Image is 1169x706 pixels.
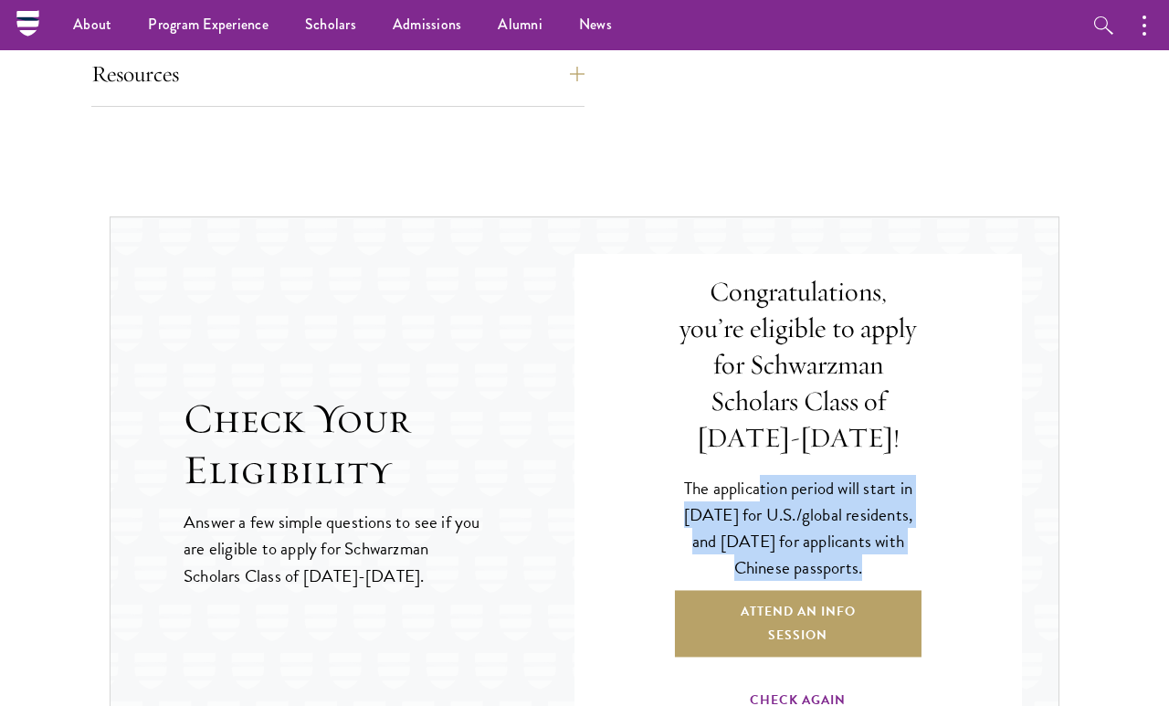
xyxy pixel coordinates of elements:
h2: Check Your Eligibility [184,394,574,496]
h4: Congratulations, you’re eligible to apply for Schwarzman Scholars Class of [DATE]-[DATE]! [675,274,922,456]
p: The application period will start in [DATE] for U.S./global residents, and [DATE] for applicants ... [675,475,922,581]
button: Resources [91,52,584,96]
a: Attend an Info Session [675,590,922,657]
p: Answer a few simple questions to see if you are eligible to apply for Schwarzman Scholars Class o... [184,509,482,588]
